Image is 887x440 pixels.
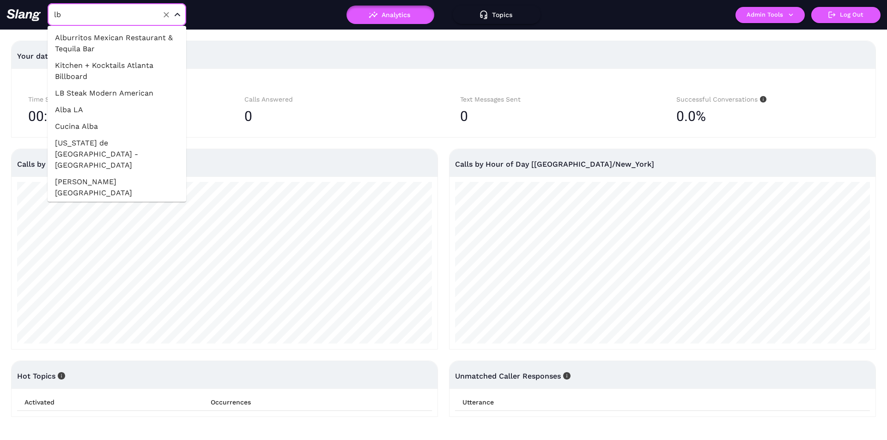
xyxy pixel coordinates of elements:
[811,7,881,23] button: Log Out
[48,135,186,174] li: [US_STATE] de [GEOGRAPHIC_DATA] - [GEOGRAPHIC_DATA]
[203,394,432,411] th: Occurrences
[758,96,766,102] span: info-circle
[17,394,203,411] th: Activated
[28,105,82,128] span: 00:00:00
[455,149,870,179] div: Calls by Hour of Day [[GEOGRAPHIC_DATA]/New_York]
[48,201,186,229] li: Vapiano [GEOGRAPHIC_DATA][PERSON_NAME]
[48,102,186,118] li: Alba LA
[160,8,173,21] button: Clear
[460,94,643,105] div: Text Messages Sent
[346,6,434,24] button: Analytics
[172,9,183,20] button: Close
[48,57,186,85] li: Kitchen + Kocktails Atlanta Billboard
[48,85,186,102] li: LB Steak Modern American
[676,96,766,103] span: Successful Conversations
[244,94,427,105] div: Calls Answered
[48,30,186,57] li: Alburritos Mexican Restaurant & Tequila Bar
[55,372,65,380] span: info-circle
[346,11,434,18] a: Analytics
[6,9,41,21] img: 623511267c55cb56e2f2a487_logo2.png
[48,174,186,201] li: [PERSON_NAME][GEOGRAPHIC_DATA]
[48,118,186,135] li: Cucina Alba
[676,105,706,128] span: 0.0%
[28,96,73,103] span: Time Saved
[735,7,805,23] button: Admin Tools
[455,372,571,380] span: Unmatched Caller Responses
[244,108,252,124] span: 0
[453,6,541,24] button: Topics
[17,45,870,67] div: Your data for the past
[460,108,468,124] span: 0
[561,372,571,380] span: info-circle
[455,394,870,411] th: Utterance
[17,149,432,179] div: Calls by Date
[17,372,65,380] span: Hot Topics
